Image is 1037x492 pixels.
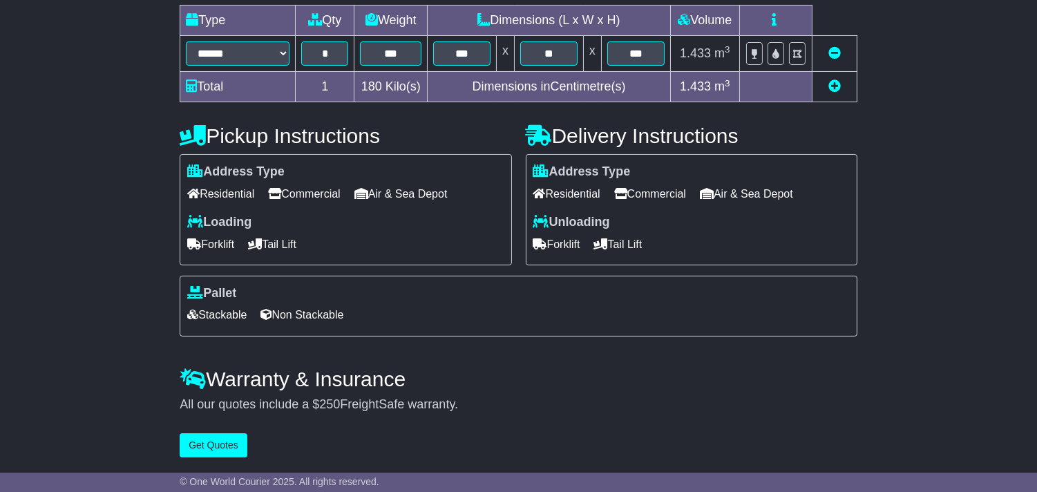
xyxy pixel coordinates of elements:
[828,46,841,60] a: Remove this item
[187,234,234,255] span: Forklift
[187,304,247,325] span: Stackable
[680,46,711,60] span: 1.433
[594,234,643,255] span: Tail Lift
[187,183,254,205] span: Residential
[680,79,711,93] span: 1.433
[180,476,379,487] span: © One World Courier 2025. All rights reserved.
[354,6,428,36] td: Weight
[187,164,285,180] label: Address Type
[180,397,857,413] div: All our quotes include a $ FreightSafe warranty.
[180,6,296,36] td: Type
[533,183,600,205] span: Residential
[361,79,382,93] span: 180
[714,79,730,93] span: m
[700,183,793,205] span: Air & Sea Depot
[828,79,841,93] a: Add new item
[260,304,343,325] span: Non Stackable
[180,433,247,457] button: Get Quotes
[296,6,354,36] td: Qty
[714,46,730,60] span: m
[354,183,448,205] span: Air & Sea Depot
[614,183,686,205] span: Commercial
[248,234,296,255] span: Tail Lift
[533,215,610,230] label: Unloading
[583,36,601,72] td: x
[670,6,739,36] td: Volume
[187,286,236,301] label: Pallet
[296,72,354,102] td: 1
[354,72,428,102] td: Kilo(s)
[428,6,671,36] td: Dimensions (L x W x H)
[268,183,340,205] span: Commercial
[428,72,671,102] td: Dimensions in Centimetre(s)
[533,234,580,255] span: Forklift
[180,124,511,147] h4: Pickup Instructions
[180,72,296,102] td: Total
[180,368,857,390] h4: Warranty & Insurance
[533,164,631,180] label: Address Type
[497,36,515,72] td: x
[526,124,857,147] h4: Delivery Instructions
[319,397,340,411] span: 250
[187,215,251,230] label: Loading
[725,44,730,55] sup: 3
[725,78,730,88] sup: 3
